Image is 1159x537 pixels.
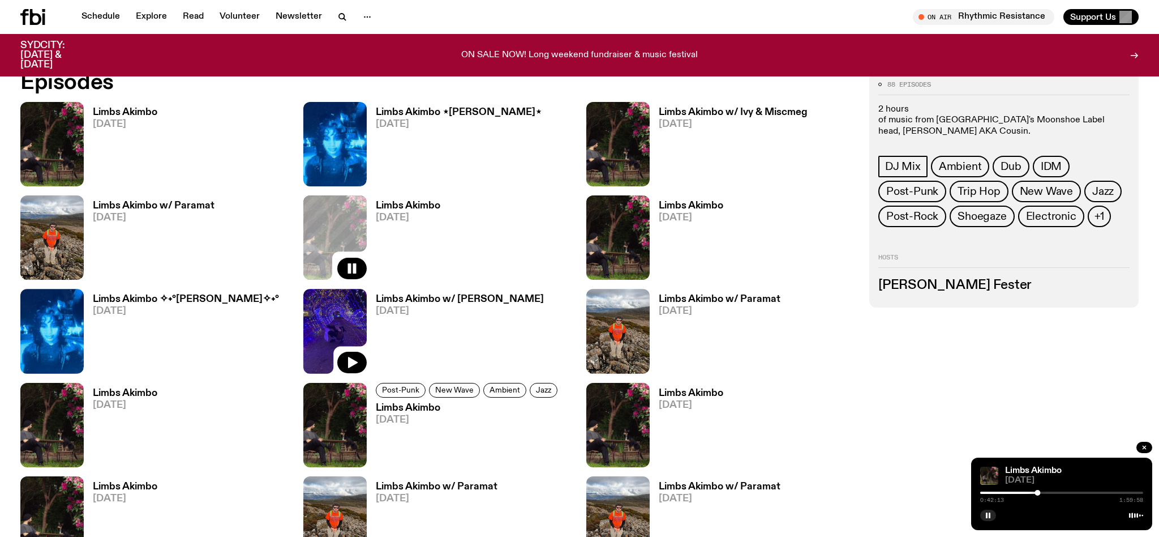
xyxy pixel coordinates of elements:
a: Limbs Akimbo [1005,466,1062,475]
a: Limbs Akimbo[DATE] [84,108,157,186]
h3: Limbs Akimbo [93,108,157,117]
h3: Limbs Akimbo [93,482,157,492]
a: Limbs Akimbo[DATE] [650,201,723,280]
a: Jazz [1084,181,1122,202]
a: Limbs Akimbo[DATE] [84,389,157,467]
span: 1:59:58 [1119,497,1143,503]
img: Jackson sits at an outdoor table, legs crossed and gazing at a black and brown dog also sitting a... [586,383,650,467]
button: +1 [1088,206,1111,227]
h3: Limbs Akimbo w/ Paramat [659,482,780,492]
h3: SYDCITY: [DATE] & [DATE] [20,41,93,70]
button: On AirRhythmic Resistance [913,9,1054,25]
img: Jackson sits at an outdoor table, legs crossed and gazing at a black and brown dog also sitting a... [303,383,367,467]
a: Limbs Akimbo[DATE] [367,403,561,467]
h3: Limbs Akimbo [376,201,440,211]
span: [DATE] [376,213,440,223]
button: Support Us [1063,9,1139,25]
h3: Limbs Akimbo ✧˖°[PERSON_NAME]✧˖° [93,295,279,304]
h3: Limbs Akimbo w/ Paramat [93,201,214,211]
span: [DATE] [659,306,780,316]
a: Ambient [483,383,526,398]
span: [DATE] [659,494,780,504]
span: Jazz [536,386,551,394]
span: Post-Rock [886,210,938,223]
a: Post-Punk [376,383,426,398]
span: Dub [1001,160,1021,173]
span: +1 [1094,210,1105,223]
span: [DATE] [376,306,544,316]
h3: Limbs Akimbo w/ Paramat [659,295,780,304]
a: Limbs Akimbo[DATE] [367,201,440,280]
h3: Limbs Akimbo w/ Paramat [376,482,497,492]
span: [DATE] [93,494,157,504]
a: Post-Punk [878,181,946,202]
span: [DATE] [93,120,157,129]
a: Jazz [530,383,557,398]
h3: Limbs Akimbo w/ Ivy & Miscmeg [659,108,808,117]
span: New Wave [1020,185,1073,198]
a: Post-Rock [878,206,946,227]
h3: Limbs Akimbo [659,389,723,398]
a: Shoegaze [950,206,1014,227]
span: [DATE] [659,213,723,223]
a: Schedule [75,9,127,25]
span: Jazz [1092,185,1114,198]
a: Ambient [931,156,990,177]
span: Trip Hop [958,185,1000,198]
span: [DATE] [1005,476,1143,485]
img: Jackson sits at an outdoor table, legs crossed and gazing at a black and brown dog also sitting a... [20,102,84,186]
a: Explore [129,9,174,25]
a: DJ Mix [878,156,928,177]
img: Jackson sits at an outdoor table, legs crossed and gazing at a black and brown dog also sitting a... [20,383,84,467]
h2: Episodes [20,73,761,93]
span: [DATE] [376,415,561,425]
a: Limbs Akimbo w/ [PERSON_NAME][DATE] [367,295,544,373]
a: Limbs Akimbo w/ Ivy & Miscmeg[DATE] [650,108,808,186]
span: Ambient [939,160,982,173]
span: Post-Punk [886,185,938,198]
a: Limbs Akimbo[DATE] [650,389,723,467]
a: Limbs Akimbo ✧˖°[PERSON_NAME]✧˖°[DATE] [84,295,279,373]
a: Newsletter [269,9,329,25]
span: 0:42:13 [980,497,1004,503]
a: Volunteer [213,9,267,25]
h3: Limbs Akimbo [376,403,561,413]
span: [DATE] [659,400,723,410]
a: New Wave [1012,181,1081,202]
span: [DATE] [376,494,497,504]
p: 2 hours of music from [GEOGRAPHIC_DATA]'s Moonshoe Label head, [PERSON_NAME] AKA Cousin. [878,104,1130,137]
h3: Limbs Akimbo ⋆[PERSON_NAME]⋆ [376,108,542,117]
h3: Limbs Akimbo w/ [PERSON_NAME] [376,295,544,304]
p: ON SALE NOW! Long weekend fundraiser & music festival [461,50,698,61]
h3: Limbs Akimbo [659,201,723,211]
span: Ambient [490,386,520,394]
a: Electronic [1018,206,1084,227]
span: [DATE] [376,120,542,129]
span: [DATE] [659,120,808,129]
span: IDM [1041,160,1062,173]
img: Jackson sits at an outdoor table, legs crossed and gazing at a black and brown dog also sitting a... [980,467,998,485]
a: New Wave [429,383,480,398]
span: 88 episodes [887,82,931,88]
h2: Hosts [878,254,1130,268]
a: Read [176,9,211,25]
span: Support Us [1070,12,1116,22]
span: Shoegaze [958,210,1006,223]
a: Trip Hop [950,181,1008,202]
a: Limbs Akimbo w/ Paramat[DATE] [84,201,214,280]
span: [DATE] [93,213,214,223]
a: IDM [1033,156,1070,177]
span: [DATE] [93,400,157,410]
span: Post-Punk [382,386,419,394]
a: Limbs Akimbo ⋆[PERSON_NAME]⋆[DATE] [367,108,542,186]
img: Jackson sits at an outdoor table, legs crossed and gazing at a black and brown dog also sitting a... [586,195,650,280]
h3: [PERSON_NAME] Fester [878,279,1130,292]
span: New Wave [435,386,474,394]
a: Dub [993,156,1029,177]
span: [DATE] [93,306,279,316]
span: DJ Mix [885,160,921,173]
a: Limbs Akimbo w/ Paramat[DATE] [650,295,780,373]
img: Jackson sits at an outdoor table, legs crossed and gazing at a black and brown dog also sitting a... [586,102,650,186]
h3: Limbs Akimbo [93,389,157,398]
